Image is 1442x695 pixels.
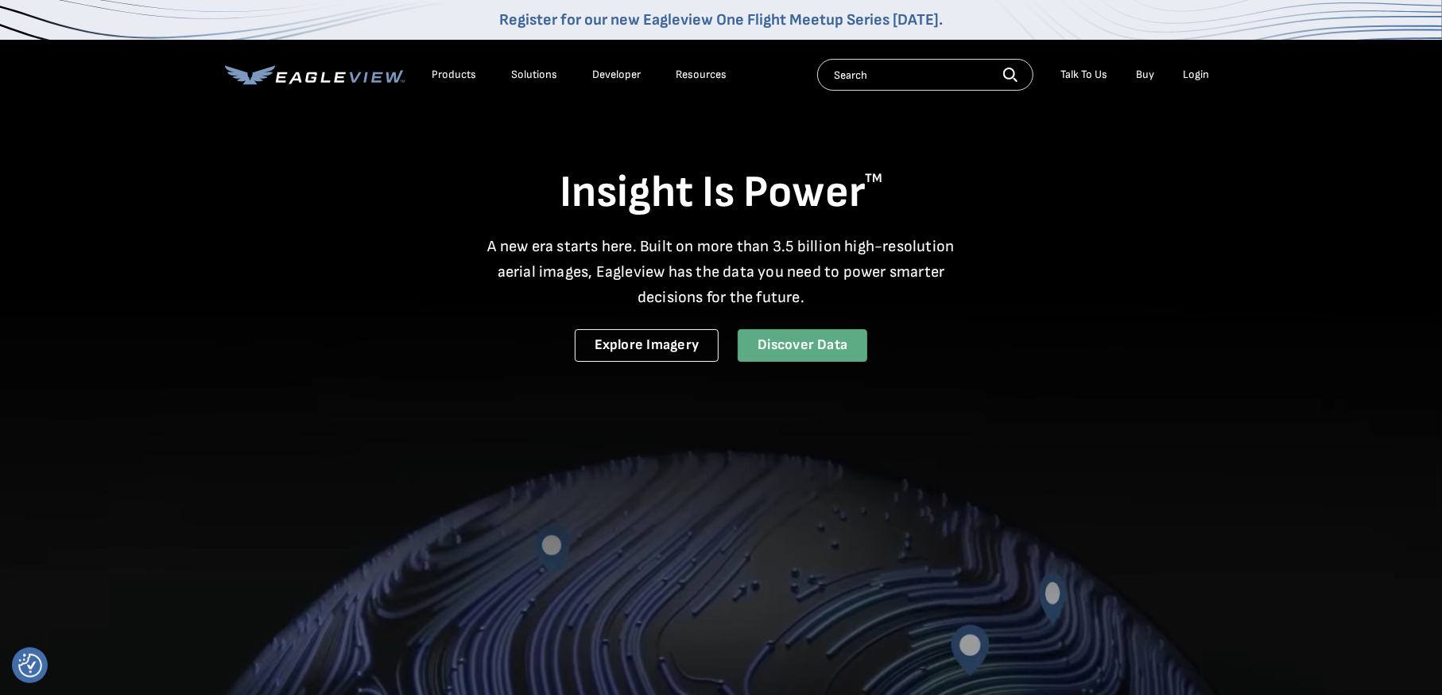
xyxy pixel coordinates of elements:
a: Register for our new Eagleview One Flight Meetup Series [DATE]. [499,10,943,29]
div: Products [432,68,476,82]
h1: Insight Is Power [225,165,1217,221]
div: Solutions [511,68,557,82]
img: Revisit consent button [18,654,42,678]
a: Developer [592,68,641,82]
p: A new era starts here. Built on more than 3.5 billion high-resolution aerial images, Eagleview ha... [478,234,964,310]
input: Search [817,59,1033,91]
sup: TM [865,171,882,186]
div: Talk To Us [1060,68,1107,82]
div: Login [1183,68,1209,82]
a: Buy [1136,68,1154,82]
button: Consent Preferences [18,654,42,678]
a: Explore Imagery [575,329,719,362]
a: Discover Data [738,329,867,362]
div: Resources [676,68,727,82]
